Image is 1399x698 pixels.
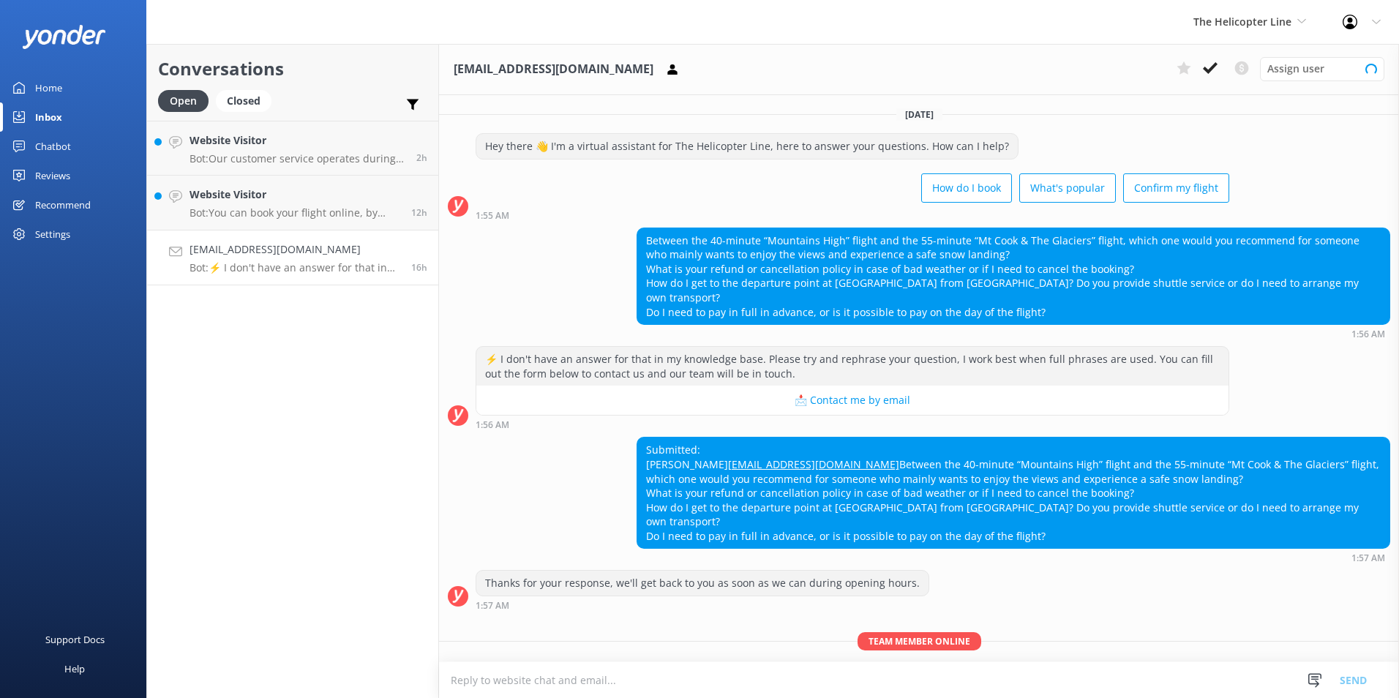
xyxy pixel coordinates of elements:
[454,60,653,79] h3: [EMAIL_ADDRESS][DOMAIN_NAME]
[476,571,929,596] div: Thanks for your response, we'll get back to you as soon as we can during opening hours.
[35,102,62,132] div: Inbox
[158,55,427,83] h2: Conversations
[45,625,105,654] div: Support Docs
[35,190,91,219] div: Recommend
[216,92,279,108] a: Closed
[476,386,1229,415] button: 📩 Contact me by email
[411,206,427,219] span: Sep 21 2025 08:59pm (UTC +12:00) Pacific/Auckland
[35,219,70,249] div: Settings
[35,73,62,102] div: Home
[190,187,400,203] h4: Website Visitor
[147,121,438,176] a: Website VisitorBot:Our customer service operates during the following hours: - [GEOGRAPHIC_DATA] ...
[416,151,427,164] span: Sep 22 2025 07:10am (UTC +12:00) Pacific/Auckland
[637,329,1390,339] div: Sep 21 2025 01:56am (UTC +12:00) Pacific/Auckland
[476,210,1229,220] div: Sep 21 2025 01:55am (UTC +12:00) Pacific/Auckland
[158,90,209,112] div: Open
[637,228,1389,325] div: Between the 40-minute “Mountains High” flight and the 55-minute “Mt Cook & The Glaciers” flight, ...
[1019,173,1116,203] button: What's popular
[728,457,899,471] a: [EMAIL_ADDRESS][DOMAIN_NAME]
[147,176,438,230] a: Website VisitorBot:You can book your flight online, by phone, or via email. View availability and...
[64,654,85,683] div: Help
[216,90,271,112] div: Closed
[476,601,509,610] strong: 1:57 AM
[190,241,400,258] h4: [EMAIL_ADDRESS][DOMAIN_NAME]
[1193,15,1291,29] span: The Helicopter Line
[158,92,216,108] a: Open
[190,152,405,165] p: Bot: Our customer service operates during the following hours: - [GEOGRAPHIC_DATA] / [GEOGRAPHIC_...
[637,552,1390,563] div: Sep 21 2025 01:57am (UTC +12:00) Pacific/Auckland
[896,108,942,121] span: [DATE]
[637,438,1389,548] div: Submitted: [PERSON_NAME] Between the 40-minute “Mountains High” flight and the 55-minute “Mt Cook...
[1267,61,1324,77] span: Assign user
[1260,57,1384,80] div: Assign User
[190,132,405,149] h4: Website Visitor
[476,134,1018,159] div: Hey there 👋 I'm a virtual assistant for The Helicopter Line, here to answer your questions. How c...
[476,211,509,220] strong: 1:55 AM
[476,421,509,429] strong: 1:56 AM
[411,261,427,274] span: Sep 21 2025 04:56pm (UTC +12:00) Pacific/Auckland
[147,230,438,285] a: [EMAIL_ADDRESS][DOMAIN_NAME]Bot:⚡ I don't have an answer for that in my knowledge base. Please tr...
[476,419,1229,429] div: Sep 21 2025 01:56am (UTC +12:00) Pacific/Auckland
[35,132,71,161] div: Chatbot
[190,206,400,219] p: Bot: You can book your flight online, by phone, or via email. View availability and explore all e...
[476,600,929,610] div: Sep 21 2025 01:57am (UTC +12:00) Pacific/Auckland
[858,632,981,650] span: Team member online
[921,173,1012,203] button: How do I book
[1351,554,1385,563] strong: 1:57 AM
[1123,173,1229,203] button: Confirm my flight
[476,347,1229,386] div: ⚡ I don't have an answer for that in my knowledge base. Please try and rephrase your question, I ...
[35,161,70,190] div: Reviews
[190,261,400,274] p: Bot: ⚡ I don't have an answer for that in my knowledge base. Please try and rephrase your questio...
[1351,330,1385,339] strong: 1:56 AM
[22,25,106,49] img: yonder-white-logo.png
